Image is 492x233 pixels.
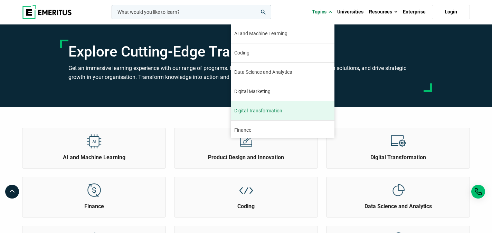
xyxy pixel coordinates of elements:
[234,69,292,76] span: Data Science and Analytics
[174,128,318,161] a: Explore Topics Product Design and Innovation
[231,121,334,140] a: Finance
[68,64,424,81] h3: Get an immersive learning experience with our range of programs. Broaden your perspective, create...
[234,88,271,95] span: Digital Marketing
[231,82,334,101] a: Digital Marketing
[231,43,334,62] a: Coding
[238,133,254,149] img: Explore Topics
[327,177,470,210] a: Explore Topics Data Science and Analytics
[234,107,282,114] span: Digital Transformation
[328,154,468,161] h2: Digital Transformation
[234,126,251,134] span: Finance
[432,5,470,19] a: Login
[86,182,102,198] img: Explore Topics
[86,133,102,149] img: Explore Topics
[231,63,334,82] a: Data Science and Analytics
[238,182,254,198] img: Explore Topics
[231,101,334,120] a: Digital Transformation
[22,128,165,161] a: Explore Topics AI and Machine Learning
[327,128,470,161] a: Explore Topics Digital Transformation
[176,203,316,210] h2: Coding
[231,24,334,43] a: AI and Machine Learning
[234,30,287,37] span: AI and Machine Learning
[68,43,424,60] h1: Explore Cutting-Edge Training Programs
[328,203,468,210] h2: Data Science and Analytics
[176,154,316,161] h2: Product Design and Innovation
[24,203,164,210] h2: Finance
[390,133,406,149] img: Explore Topics
[112,5,271,19] input: woocommerce-product-search-field-0
[22,177,165,210] a: Explore Topics Finance
[174,177,318,210] a: Explore Topics Coding
[234,49,249,57] span: Coding
[24,154,164,161] h2: AI and Machine Learning
[390,182,406,198] img: Explore Topics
